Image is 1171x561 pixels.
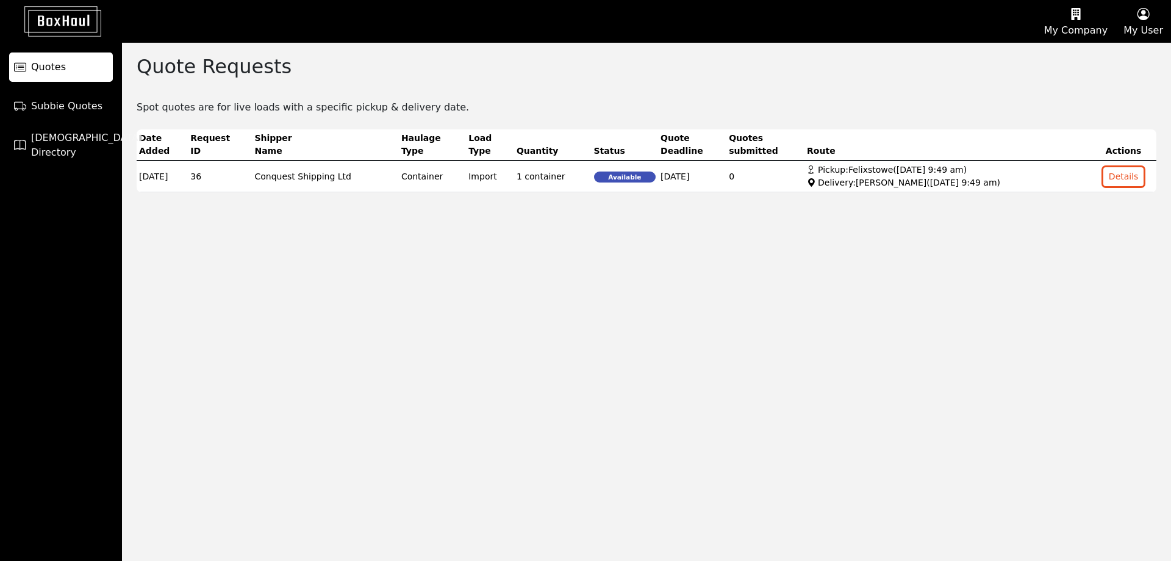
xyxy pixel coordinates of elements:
[466,129,514,161] th: Load Type
[1036,1,1115,42] button: My Company
[34,20,60,29] div: v 4.0.25
[31,60,66,74] span: Quotes
[33,71,43,81] img: tab_domain_overview_orange.svg
[726,161,804,192] td: 0
[726,129,804,161] th: Quotes submitted
[137,55,292,78] h2: Quote Requests
[252,129,398,161] th: Shipper Name
[9,131,113,160] a: [DEMOGRAPHIC_DATA] Directory
[592,129,658,161] th: Status
[122,98,1171,115] div: Spot quotes are for live loads with a specific pickup & delivery date.
[658,129,726,161] th: Quote Deadline
[1103,171,1144,181] a: Details
[137,161,188,192] td: [DATE]
[514,161,592,192] td: 1 container
[32,32,134,42] div: Domain: [DOMAIN_NAME]
[135,72,206,80] div: Keywords by Traffic
[807,164,1088,176] div: Pickup: Felixstowe ( [DATE] 9:49 am )
[121,71,131,81] img: tab_keywords_by_traffic_grey.svg
[399,129,466,161] th: Haulage Type
[20,20,29,29] img: logo_orange.svg
[399,161,466,192] td: Container
[188,129,252,161] th: Request ID
[137,129,188,161] th: Date Added
[1115,1,1171,42] button: My User
[20,32,29,42] img: website_grey.svg
[466,161,514,192] td: Import
[6,6,101,37] img: BoxHaul
[31,131,142,160] span: [DEMOGRAPHIC_DATA] Directory
[46,72,109,80] div: Domain Overview
[1090,129,1156,161] th: Actions
[31,99,102,114] span: Subbie Quotes
[9,92,113,121] a: Subbie Quotes
[594,172,656,183] span: Available
[252,161,398,192] td: Conquest Shipping Ltd
[1103,167,1144,186] button: Details
[807,176,1088,189] div: Delivery: [PERSON_NAME] ( [DATE] 9:49 am )
[658,161,726,192] td: [DATE]
[514,129,592,161] th: Quantity
[188,161,252,192] td: 36
[9,52,113,82] a: Quotes
[804,129,1090,161] th: Route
